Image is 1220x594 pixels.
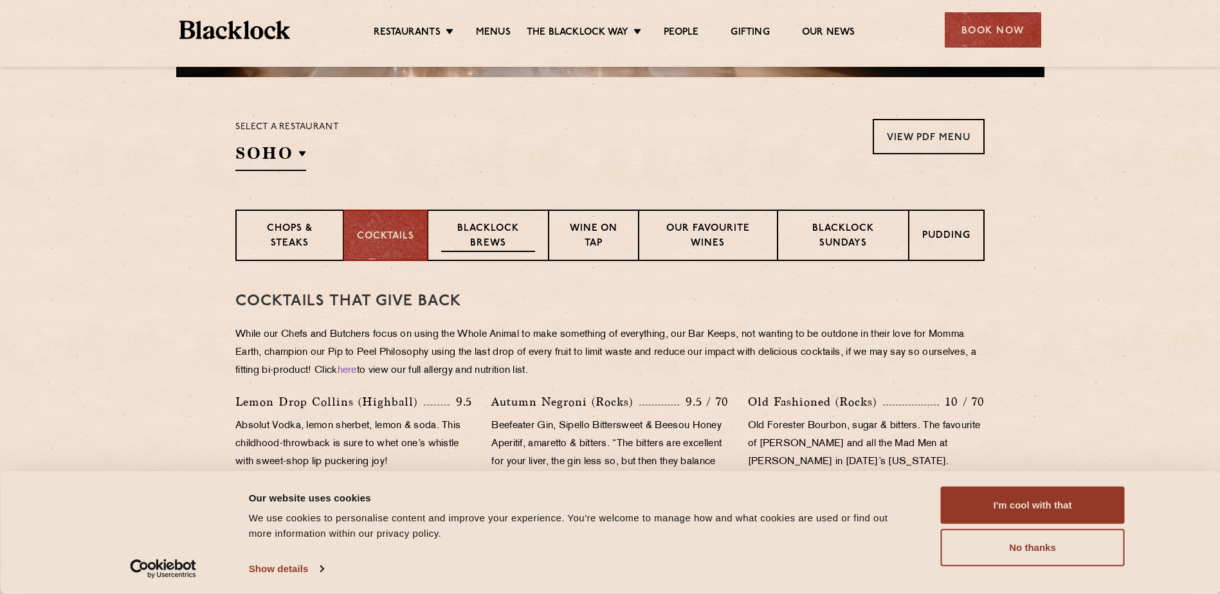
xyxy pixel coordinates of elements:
a: View PDF Menu [873,119,985,154]
img: BL_Textured_Logo-footer-cropped.svg [179,21,291,39]
div: We use cookies to personalise content and improve your experience. You're welcome to manage how a... [249,510,912,541]
a: Our News [802,26,855,40]
a: People [664,26,698,40]
p: While our Chefs and Butchers focus on using the Whole Animal to make something of everything, our... [235,326,985,380]
p: 9.5 / 70 [679,393,729,410]
button: No thanks [941,529,1125,566]
p: Chops & Steaks [250,222,330,252]
div: Book Now [945,12,1041,48]
a: Gifting [731,26,769,40]
a: Usercentrics Cookiebot - opens in a new window [107,559,219,579]
p: Our favourite wines [652,222,763,252]
a: here [338,366,357,375]
p: 10 / 70 [939,393,985,410]
a: The Blacklock Way [527,26,628,40]
p: Blacklock Brews [441,222,535,252]
p: Select a restaurant [235,119,339,136]
p: Beefeater Gin, Sipello Bittersweet & Beesou Honey Aperitif, amaretto & bitters. “The bitters are ... [491,417,728,507]
p: Old Forester Bourbon, sugar & bitters. The favourite of [PERSON_NAME] and all the Mad Men at [PER... [748,417,985,471]
p: Wine on Tap [562,222,625,252]
button: I'm cool with that [941,487,1125,524]
a: Restaurants [374,26,441,40]
p: Blacklock Sundays [791,222,895,252]
p: Absolut Vodka, lemon sherbet, lemon & soda. This childhood-throwback is sure to whet one’s whistl... [235,417,472,471]
a: Show details [249,559,323,579]
p: Cocktails [357,230,414,244]
p: Lemon Drop Collins (Highball) [235,393,424,411]
p: 9.5 [450,393,473,410]
p: Autumn Negroni (Rocks) [491,393,639,411]
p: Pudding [922,229,970,245]
div: Our website uses cookies [249,490,912,505]
h3: Cocktails That Give Back [235,293,985,310]
p: Old Fashioned (Rocks) [748,393,883,411]
h2: SOHO [235,142,306,171]
a: Menus [476,26,511,40]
